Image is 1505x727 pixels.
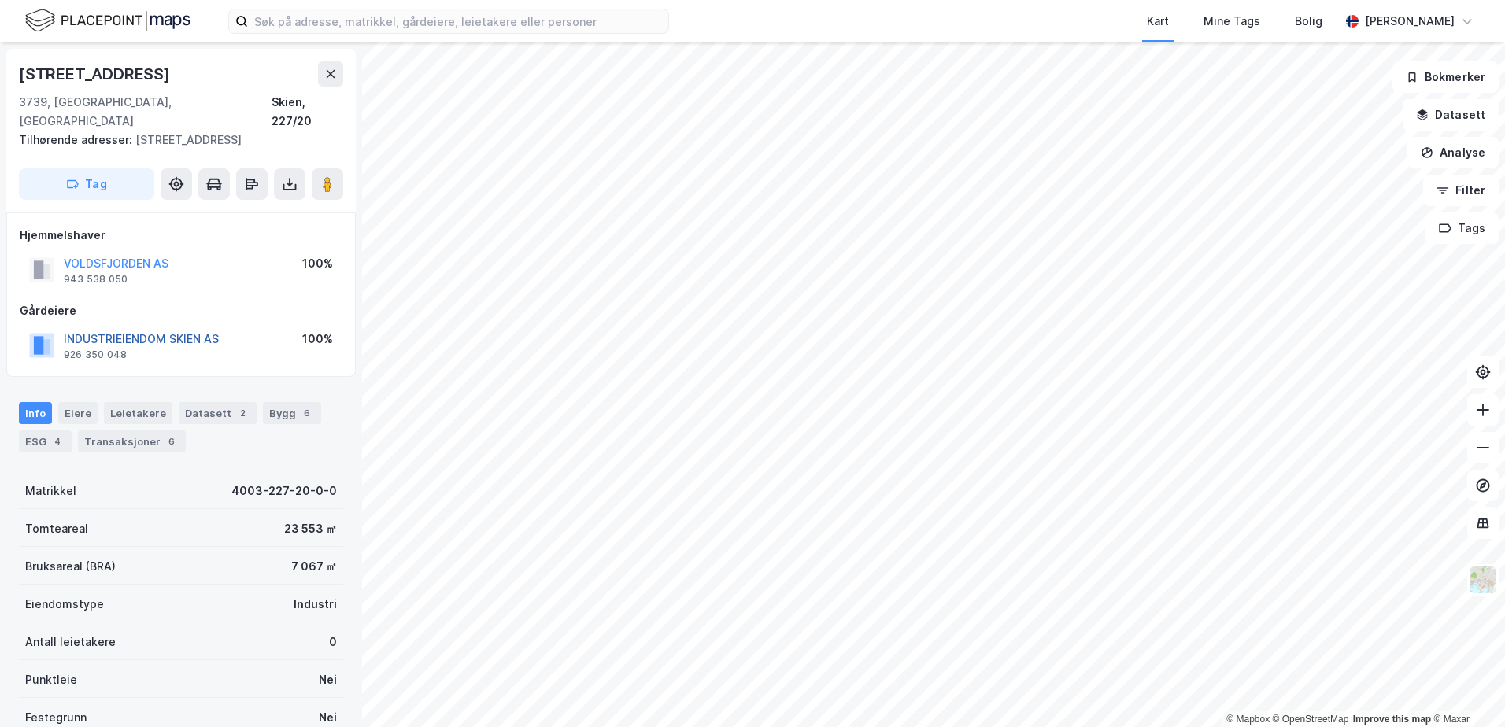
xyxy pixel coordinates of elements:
[25,557,116,576] div: Bruksareal (BRA)
[302,330,333,349] div: 100%
[272,93,343,131] div: Skien, 227/20
[64,273,128,286] div: 943 538 050
[64,349,127,361] div: 926 350 048
[1273,714,1349,725] a: OpenStreetMap
[1365,12,1455,31] div: [PERSON_NAME]
[1423,175,1499,206] button: Filter
[294,595,337,614] div: Industri
[1353,714,1431,725] a: Improve this map
[164,434,179,449] div: 6
[25,7,190,35] img: logo.f888ab2527a4732fd821a326f86c7f29.svg
[329,633,337,651] div: 0
[19,61,173,87] div: [STREET_ADDRESS]
[1403,99,1499,131] button: Datasett
[299,405,315,421] div: 6
[78,430,186,452] div: Transaksjoner
[58,402,98,424] div: Eiere
[1426,651,1505,727] iframe: Chat Widget
[235,405,250,421] div: 2
[1468,565,1498,595] img: Z
[25,708,87,727] div: Festegrunn
[1425,212,1499,244] button: Tags
[19,430,72,452] div: ESG
[284,519,337,538] div: 23 553 ㎡
[263,402,321,424] div: Bygg
[1407,137,1499,168] button: Analyse
[179,402,257,424] div: Datasett
[231,482,337,500] div: 4003-227-20-0-0
[19,402,52,424] div: Info
[302,254,333,273] div: 100%
[291,557,337,576] div: 7 067 ㎡
[19,133,135,146] span: Tilhørende adresser:
[1392,61,1499,93] button: Bokmerker
[19,131,331,149] div: [STREET_ADDRESS]
[248,9,668,33] input: Søk på adresse, matrikkel, gårdeiere, leietakere eller personer
[25,595,104,614] div: Eiendomstype
[20,301,342,320] div: Gårdeiere
[20,226,342,245] div: Hjemmelshaver
[25,482,76,500] div: Matrikkel
[1295,12,1322,31] div: Bolig
[19,93,272,131] div: 3739, [GEOGRAPHIC_DATA], [GEOGRAPHIC_DATA]
[319,670,337,689] div: Nei
[25,670,77,689] div: Punktleie
[319,708,337,727] div: Nei
[104,402,172,424] div: Leietakere
[1147,12,1169,31] div: Kart
[25,519,88,538] div: Tomteareal
[1226,714,1270,725] a: Mapbox
[50,434,65,449] div: 4
[19,168,154,200] button: Tag
[1204,12,1260,31] div: Mine Tags
[25,633,116,651] div: Antall leietakere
